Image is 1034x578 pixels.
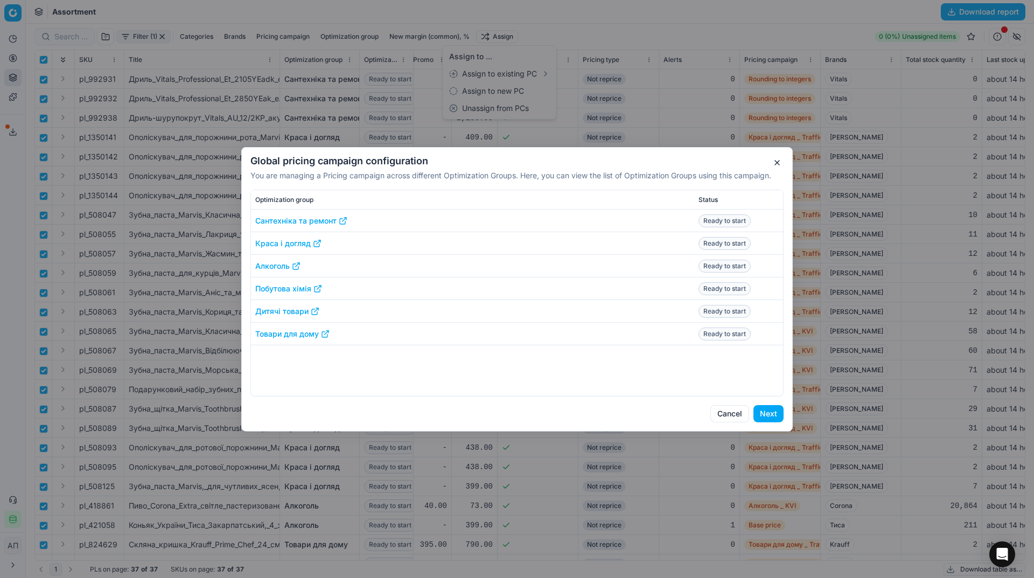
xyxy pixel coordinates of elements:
span: Ready to start [698,304,751,317]
a: Дитячі товари [255,305,319,316]
span: Ready to start [698,282,751,295]
span: Optimization group [255,195,313,204]
a: Товари для дому [255,328,330,339]
button: Cancel [710,405,749,422]
span: Ready to start [698,236,751,249]
button: Next [753,405,784,422]
span: Ready to start [698,214,751,227]
a: Алкоголь [255,260,301,271]
span: Ready to start [698,327,751,340]
a: Побутова хімія [255,283,322,294]
span: Status [698,195,718,204]
a: Краса і догляд [255,238,322,248]
h2: Global pricing campaign configuration [250,156,784,166]
span: Ready to start [698,259,751,272]
a: Сантехніка та ремонт [255,215,347,226]
p: You are managing a Pricing campaign across different Optimization Groups. Here, you can view the ... [250,170,784,181]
